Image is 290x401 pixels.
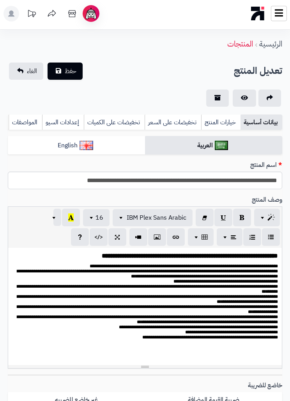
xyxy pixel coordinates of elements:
label: وصف المنتج [249,195,285,204]
img: ai-face.png [84,7,98,20]
img: العربية [215,141,228,150]
span: حفظ [65,66,76,76]
a: إعدادات السيو [42,115,84,130]
img: logo-mobile.png [251,5,265,22]
a: تحديثات المنصة [22,6,41,23]
a: الرئيسية [259,38,282,50]
h2: تعديل المنتج [234,63,282,79]
button: 16 [83,209,110,226]
a: بيانات أساسية [240,115,282,130]
a: المنتجات [227,38,253,50]
button: حفظ [48,63,83,80]
span: 16 [95,213,103,222]
label: خاضع للضريبة [245,381,285,390]
a: تخفيضات على السعر [145,115,201,130]
img: English [80,141,93,150]
a: الغاء [9,63,43,80]
a: تخفيضات على الكميات [84,115,145,130]
a: English [8,136,145,155]
span: IBM Plex Sans Arabic [127,213,186,222]
button: IBM Plex Sans Arabic [113,209,193,226]
a: العربية [145,136,282,155]
span: الغاء [27,66,37,76]
a: خيارات المنتج [201,115,240,130]
a: المواصفات [9,115,42,130]
label: اسم المنتج [247,161,285,170]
